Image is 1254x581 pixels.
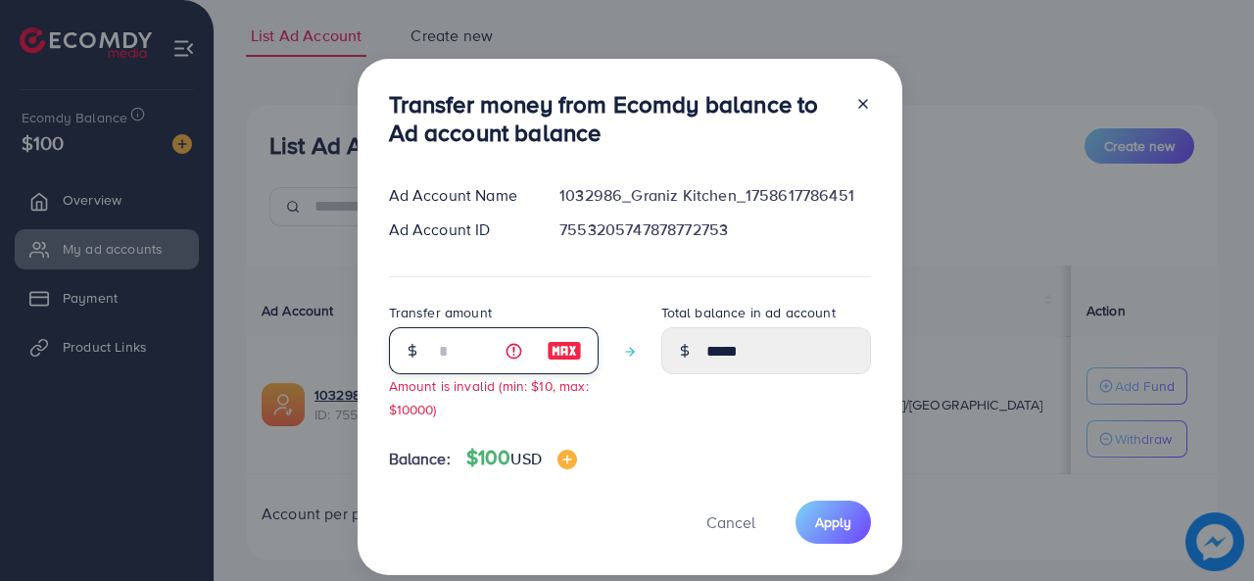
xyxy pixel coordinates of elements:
[547,339,582,363] img: image
[544,218,886,241] div: 7553205747878772753
[557,450,577,469] img: image
[389,448,451,470] span: Balance:
[373,184,545,207] div: Ad Account Name
[661,303,836,322] label: Total balance in ad account
[706,511,755,533] span: Cancel
[389,376,589,417] small: Amount is invalid (min: $10, max: $10000)
[682,501,780,543] button: Cancel
[466,446,577,470] h4: $100
[796,501,871,543] button: Apply
[544,184,886,207] div: 1032986_Graniz Kitchen_1758617786451
[815,512,851,532] span: Apply
[373,218,545,241] div: Ad Account ID
[389,90,840,147] h3: Transfer money from Ecomdy balance to Ad account balance
[510,448,541,469] span: USD
[389,303,492,322] label: Transfer amount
